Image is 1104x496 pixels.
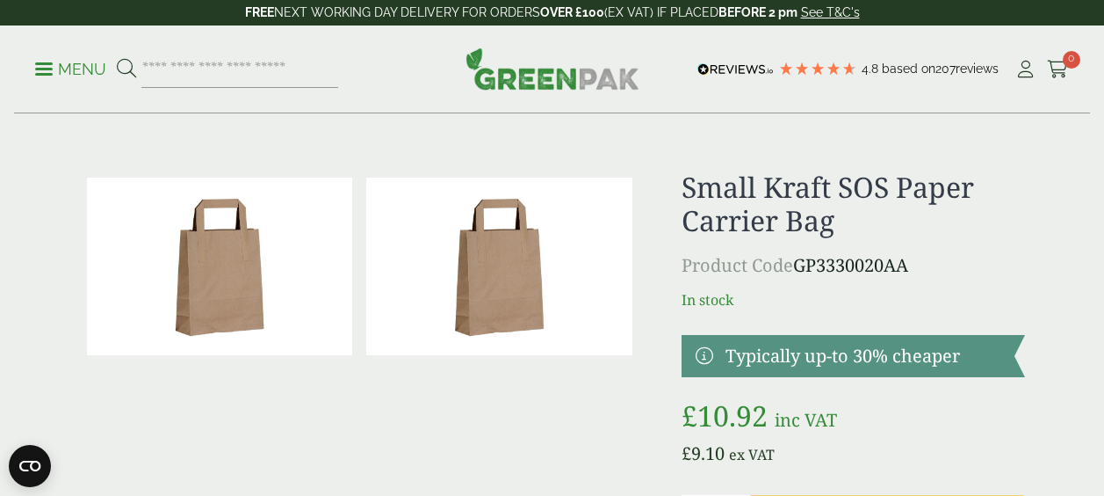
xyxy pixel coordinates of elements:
[1047,56,1069,83] a: 0
[682,397,768,434] bdi: 10.92
[87,178,353,355] img: Small Kraft SOS Paper Carrier Bag 0
[956,62,999,76] span: reviews
[465,47,639,90] img: GreenPak Supplies
[718,5,797,19] strong: BEFORE 2 pm
[366,178,632,355] img: Small Kraft SOS Paper Carrier Bag Full Case 0
[697,63,774,76] img: REVIEWS.io
[729,445,775,464] span: ex VAT
[801,5,860,19] a: See T&C's
[35,59,106,80] p: Menu
[9,445,51,487] button: Open CMP widget
[682,289,1025,310] p: In stock
[778,61,857,77] div: 4.79 Stars
[682,397,697,434] span: £
[682,441,725,465] bdi: 9.10
[540,5,604,19] strong: OVER £100
[682,252,1025,279] p: GP3330020AA
[682,441,691,465] span: £
[935,62,956,76] span: 207
[682,171,1025,238] h1: Small Kraft SOS Paper Carrier Bag
[862,62,882,76] span: 4.8
[1047,61,1069,78] i: Cart
[775,408,837,432] span: inc VAT
[1014,61,1036,78] i: My Account
[682,253,793,277] span: Product Code
[35,59,106,77] a: Menu
[245,5,274,19] strong: FREE
[882,62,935,76] span: Based on
[1063,51,1080,69] span: 0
